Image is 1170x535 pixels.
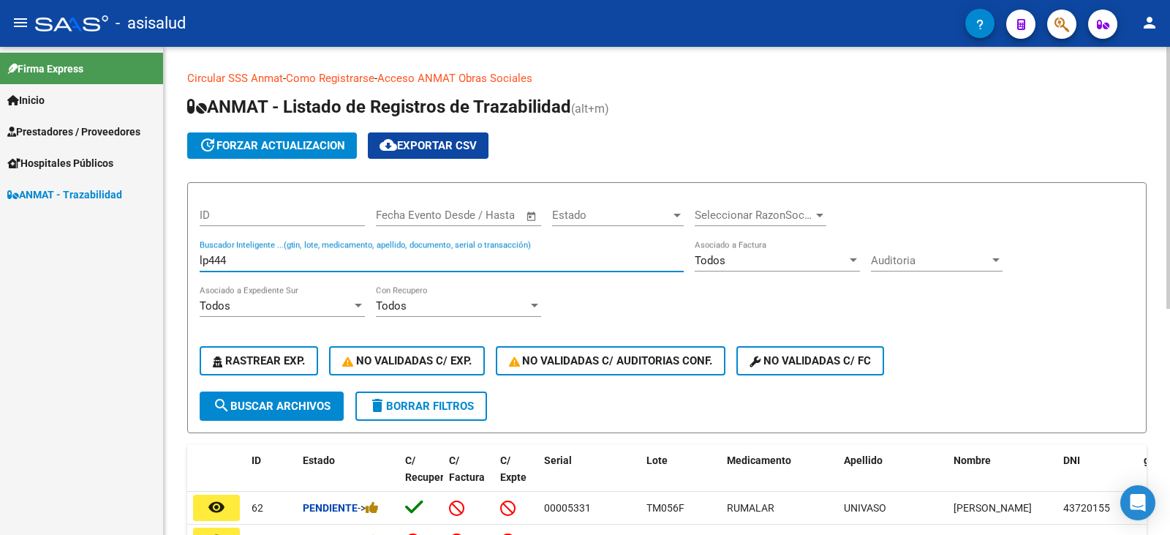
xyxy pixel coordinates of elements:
[7,155,113,171] span: Hospitales Públicos
[1120,485,1155,520] div: Open Intercom Messenger
[297,445,399,509] datatable-header-cell: Estado
[844,454,883,466] span: Apellido
[7,92,45,108] span: Inicio
[376,299,407,313] span: Todos
[1141,14,1158,31] mat-icon: person
[871,254,989,267] span: Auditoria
[187,72,283,85] a: Circular SSS Anmat
[695,254,725,267] span: Todos
[187,132,357,159] button: forzar actualizacion
[187,70,1147,86] p: - -
[544,454,572,466] span: Serial
[368,132,488,159] button: Exportar CSV
[377,72,532,85] a: Acceso ANMAT Obras Sociales
[369,397,386,414] mat-icon: delete
[213,397,230,414] mat-icon: search
[199,139,345,152] span: forzar actualizacion
[286,72,374,85] a: Como Registrarse
[187,97,571,117] span: ANMAT - Listado de Registros de Trazabilidad
[369,400,474,413] span: Borrar Filtros
[303,502,358,514] strong: Pendiente
[948,445,1057,509] datatable-header-cell: Nombre
[213,354,305,367] span: Rastrear Exp.
[750,354,871,367] span: No validadas c/ FC
[544,502,591,514] span: 00005331
[246,445,297,509] datatable-header-cell: ID
[736,346,884,375] button: No validadas c/ FC
[727,454,791,466] span: Medicamento
[12,14,29,31] mat-icon: menu
[329,346,485,375] button: No Validadas c/ Exp.
[538,445,641,509] datatable-header-cell: Serial
[7,187,122,203] span: ANMAT - Trazabilidad
[376,209,435,222] input: Fecha inicio
[571,102,609,116] span: (alt+m)
[552,209,671,222] span: Estado
[208,498,225,516] mat-icon: remove_red_eye
[200,392,344,421] button: Buscar Archivos
[116,7,186,40] span: - asisalud
[399,445,443,509] datatable-header-cell: C/ Recupero
[500,454,526,483] span: C/ Expte
[200,299,230,313] span: Todos
[342,354,472,367] span: No Validadas c/ Exp.
[844,502,886,514] span: UNIVASO
[721,445,838,509] datatable-header-cell: Medicamento
[646,454,668,466] span: Lote
[1063,454,1080,466] span: DNI
[443,445,494,509] datatable-header-cell: C/ Factura
[252,502,263,514] span: 62
[7,124,140,140] span: Prestadores / Proveedores
[646,502,684,514] span: TM056F
[524,208,540,225] button: Open calendar
[380,139,477,152] span: Exportar CSV
[954,454,991,466] span: Nombre
[954,502,1032,514] span: [PERSON_NAME]
[7,61,83,77] span: Firma Express
[494,445,538,509] datatable-header-cell: C/ Expte
[303,454,335,466] span: Estado
[405,454,450,483] span: C/ Recupero
[380,136,397,154] mat-icon: cloud_download
[1063,502,1110,514] span: 43720155
[1144,454,1162,466] span: gtin
[213,400,331,413] span: Buscar Archivos
[727,502,774,514] span: RUMALAR
[496,346,726,375] button: No Validadas c/ Auditorias Conf.
[449,454,485,483] span: C/ Factura
[199,136,216,154] mat-icon: update
[448,209,519,222] input: Fecha fin
[1057,445,1138,509] datatable-header-cell: DNI
[641,445,721,509] datatable-header-cell: Lote
[200,346,318,375] button: Rastrear Exp.
[252,454,261,466] span: ID
[838,445,948,509] datatable-header-cell: Apellido
[355,392,487,421] button: Borrar Filtros
[509,354,713,367] span: No Validadas c/ Auditorias Conf.
[695,209,813,222] span: Seleccionar RazonSocial
[532,72,669,85] a: Documentacion trazabilidad
[358,502,379,514] span: ->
